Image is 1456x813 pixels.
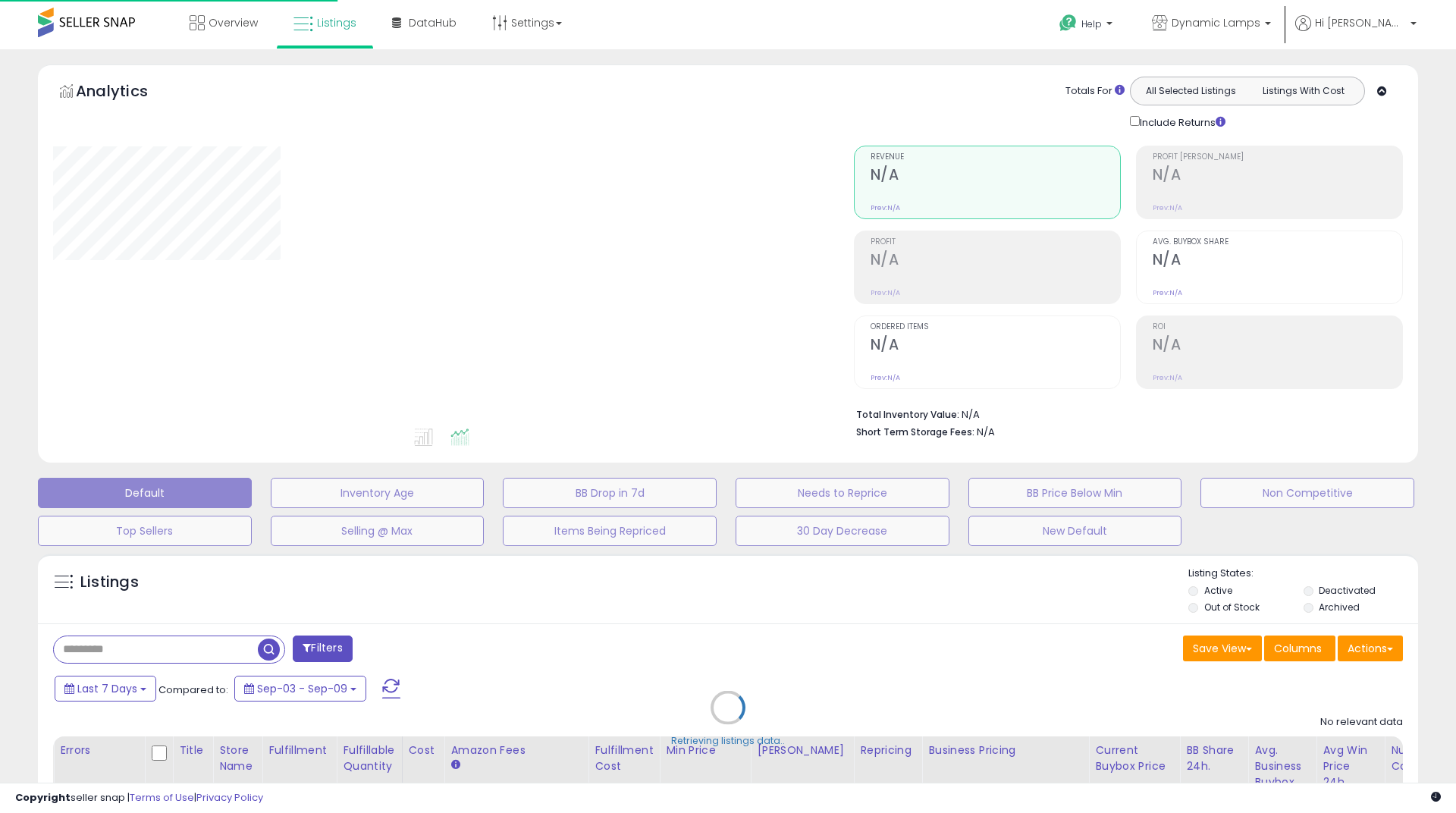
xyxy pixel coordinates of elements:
small: Prev: N/A [871,373,900,382]
span: Listings [317,15,356,30]
div: Include Returns [1119,113,1244,130]
button: BB Drop in 7d [503,478,717,508]
button: All Selected Listings [1134,81,1247,101]
button: Selling @ Max [271,516,485,546]
span: Hi [PERSON_NAME] [1315,15,1406,30]
button: Needs to Reprice [736,478,949,508]
button: New Default [968,516,1182,546]
small: Prev: N/A [1153,373,1182,382]
small: Prev: N/A [871,288,900,297]
span: Dynamic Lamps [1172,15,1260,30]
small: Prev: N/A [1153,203,1182,212]
span: Profit [PERSON_NAME] [1153,153,1402,162]
button: Non Competitive [1200,478,1414,508]
li: N/A [856,404,1392,422]
span: Profit [871,238,1120,246]
h2: N/A [1153,166,1402,187]
span: DataHub [409,15,457,30]
button: Inventory Age [271,478,485,508]
span: Help [1081,17,1102,30]
h2: N/A [1153,336,1402,356]
h2: N/A [1153,251,1402,272]
button: Listings With Cost [1247,81,1360,101]
h2: N/A [871,336,1120,356]
button: Top Sellers [38,516,252,546]
button: 30 Day Decrease [736,516,949,546]
button: Items Being Repriced [503,516,717,546]
a: Hi [PERSON_NAME] [1295,15,1417,49]
div: seller snap | | [15,791,263,805]
b: Total Inventory Value: [856,408,959,421]
b: Short Term Storage Fees: [856,425,974,438]
div: Retrieving listings data.. [671,734,785,748]
span: Ordered Items [871,323,1120,331]
span: Avg. Buybox Share [1153,238,1402,246]
small: Prev: N/A [1153,288,1182,297]
div: Totals For [1065,84,1125,99]
h2: N/A [871,251,1120,272]
span: N/A [977,425,995,439]
h2: N/A [871,166,1120,187]
i: Get Help [1059,14,1078,33]
button: Default [38,478,252,508]
span: Revenue [871,153,1120,162]
small: Prev: N/A [871,203,900,212]
h5: Analytics [76,80,177,105]
strong: Copyright [15,790,71,805]
a: Help [1047,2,1128,49]
button: BB Price Below Min [968,478,1182,508]
span: ROI [1153,323,1402,331]
span: Overview [209,15,258,30]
